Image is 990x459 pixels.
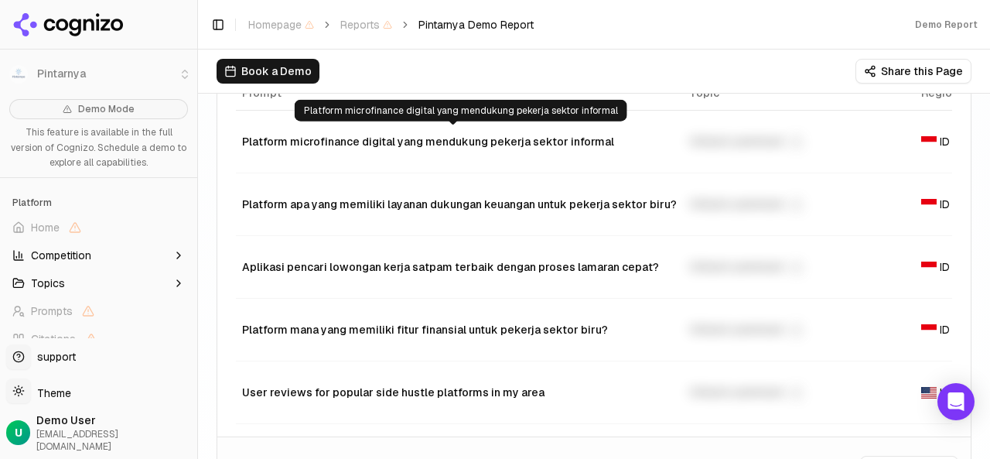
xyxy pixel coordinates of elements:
div: Platform apa yang memiliki layanan dukungan keuangan untuk pekerja sektor biru? [242,197,677,212]
span: U [15,425,22,440]
span: Topics [31,276,65,291]
nav: breadcrumb [248,17,534,33]
span: Reports [340,17,392,33]
span: support [31,349,76,365]
div: Data table [236,76,952,424]
div: Demo Report [915,19,978,31]
img: ID flag [921,324,937,336]
div: Aplikasi pencari lowongan kerja satpam terbaik dengan proses lamaran cepat? [242,259,677,275]
span: Competition [31,248,91,263]
img: ID flag [921,199,937,211]
span: ID [940,134,950,149]
button: Competition [6,243,191,268]
div: User reviews for popular side hustle platforms in my area [242,385,677,400]
button: Share this Page [855,59,971,84]
div: Unlock premium [689,320,909,339]
div: Unlock premium [689,383,909,402]
span: ID [940,197,950,212]
span: Demo User [36,413,191,428]
p: Platform microfinance digital yang mendukung pekerja sektor informal [304,104,618,117]
div: Unlock premium [689,195,909,214]
span: Theme [31,386,71,400]
button: Book a Demo [217,59,319,84]
span: ID [940,259,950,275]
div: Unlock premium [689,258,909,276]
span: Citations [31,331,76,347]
img: ID flag [921,136,937,148]
span: Homepage [248,17,314,33]
div: Open Intercom Messenger [937,383,975,420]
img: US flag [921,387,937,399]
div: Platform [6,190,191,215]
span: Home [31,220,60,235]
div: Unlock premium [689,132,909,151]
img: ID flag [921,262,937,273]
span: Pintarnya Demo Report [418,17,534,33]
p: This feature is available in the full version of Cognizo. Schedule a demo to explore all capabili... [9,125,188,171]
span: Prompts [31,303,73,319]
span: [EMAIL_ADDRESS][DOMAIN_NAME] [36,428,191,453]
button: Topics [6,271,191,296]
div: Platform mana yang memiliki fitur finansial untuk pekerja sektor biru? [242,322,677,337]
span: Demo Mode [78,103,135,115]
div: Platform microfinance digital yang mendukung pekerja sektor informal [242,134,677,149]
span: ID [940,322,950,337]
